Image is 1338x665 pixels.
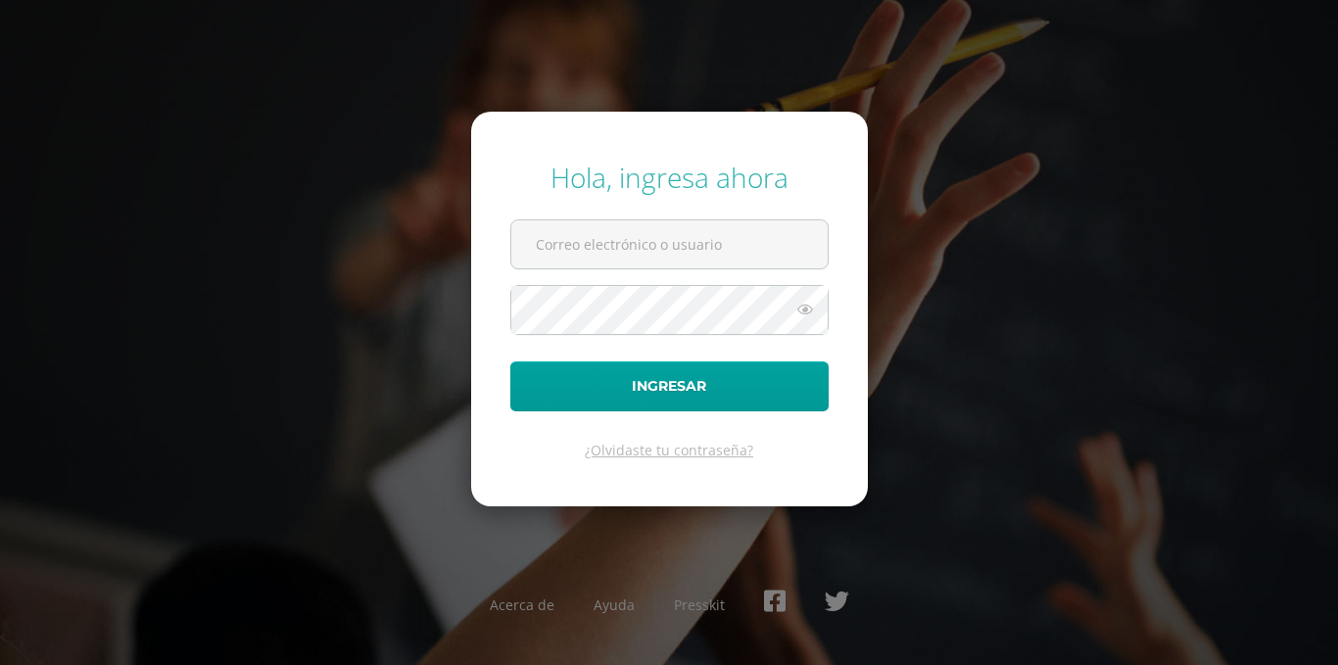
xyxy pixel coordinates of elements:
[511,220,828,268] input: Correo electrónico o usuario
[585,441,753,459] a: ¿Olvidaste tu contraseña?
[594,595,635,614] a: Ayuda
[490,595,554,614] a: Acerca de
[674,595,725,614] a: Presskit
[510,361,829,411] button: Ingresar
[510,159,829,196] div: Hola, ingresa ahora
